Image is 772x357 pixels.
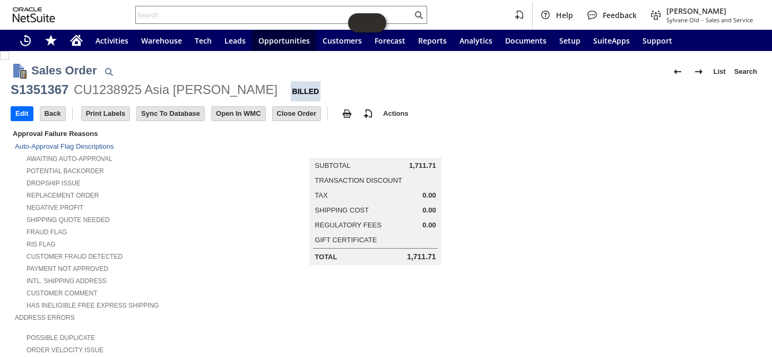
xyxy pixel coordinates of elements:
a: Address Errors [15,314,75,321]
span: 1,711.71 [407,252,436,261]
a: Actions [379,109,413,117]
span: 1,711.71 [409,161,436,170]
svg: Home [70,34,83,47]
div: Billed [291,81,321,101]
a: Negative Profit [27,204,83,211]
span: Reports [418,36,447,46]
a: RIS flag [27,241,56,248]
span: Warehouse [141,36,182,46]
caption: Summary [309,141,441,158]
a: Recent Records [13,30,38,51]
a: Customer Comment [27,290,98,297]
a: Replacement Order [27,192,99,199]
span: Feedback [603,10,637,20]
a: Transaction Discount [315,176,402,184]
a: Gift Certificate [315,236,377,244]
a: Potential Backorder [27,167,104,175]
input: Open In WMC [212,107,265,121]
a: Dropship Issue [27,180,81,187]
a: SuiteApps [587,30,636,51]
span: [PERSON_NAME] [666,6,753,16]
h1: Sales Order [31,62,97,79]
input: Search [136,8,412,21]
input: Print Labels [82,107,129,121]
a: Shipping Cost [315,206,369,214]
div: Shortcuts [38,30,64,51]
div: S1351367 [11,81,68,98]
a: Possible Duplicate [27,334,95,342]
input: Sync To Database [137,107,204,121]
img: Quick Find [102,65,115,78]
img: Previous [671,65,684,78]
a: Subtotal [315,161,350,169]
input: Edit [11,107,33,121]
span: Setup [559,36,580,46]
img: print.svg [341,107,353,120]
a: Forecast [368,30,412,51]
input: Back [40,107,65,121]
span: - [701,16,704,24]
span: Tech [195,36,212,46]
svg: Search [412,8,425,21]
a: Setup [553,30,587,51]
svg: logo [13,7,55,22]
a: Home [64,30,89,51]
span: Leads [224,36,246,46]
svg: Shortcuts [45,34,57,47]
span: Opportunities [258,36,310,46]
a: Documents [499,30,553,51]
a: Auto-Approval Flag Descriptions [15,142,114,150]
span: Forecast [375,36,405,46]
a: Opportunities [252,30,316,51]
a: Total [315,253,337,261]
a: Analytics [453,30,499,51]
span: Oracle Guided Learning Widget. To move around, please hold and drag [367,13,386,32]
span: Support [643,36,672,46]
span: Sales and Service [706,16,753,24]
a: Awaiting Auto-Approval [27,155,112,163]
img: add-record.svg [362,107,375,120]
span: Help [556,10,573,20]
a: List [709,63,730,80]
iframe: Click here to launch Oracle Guided Learning Help Panel [348,13,386,32]
img: Next [692,65,705,78]
a: Activities [89,30,135,51]
span: Analytics [459,36,492,46]
a: Customers [316,30,368,51]
a: Intl. Shipping Address [27,277,107,285]
a: Order Velocity Issue [27,346,103,354]
span: 0.00 [422,206,436,215]
a: Leads [218,30,252,51]
svg: Recent Records [19,34,32,47]
span: 0.00 [422,191,436,200]
input: Close Order [273,107,320,121]
a: Support [636,30,679,51]
span: 0.00 [422,221,436,229]
a: Shipping Quote Needed [27,216,110,224]
span: SuiteApps [593,36,630,46]
a: Tax [315,191,327,199]
a: Payment not approved [27,265,108,273]
a: Fraud Flag [27,228,67,236]
a: Has Ineligible Free Express Shipping [27,302,159,309]
a: Search [730,63,761,80]
div: Approval Failure Reasons [11,127,257,140]
a: Reports [412,30,453,51]
span: Documents [505,36,547,46]
div: CU1238925 Asia [PERSON_NAME] [74,81,277,98]
span: Sylvane Old [666,16,699,24]
a: Warehouse [135,30,188,51]
span: Activities [96,36,128,46]
a: Tech [188,30,218,51]
a: Regulatory Fees [315,221,381,229]
span: Customers [323,36,362,46]
a: Customer Fraud Detected [27,253,123,260]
